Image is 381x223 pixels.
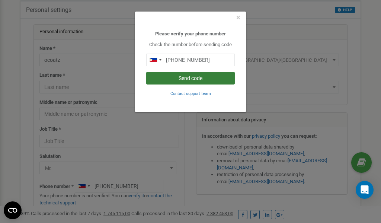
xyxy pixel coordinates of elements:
div: Telephone country code [147,54,164,66]
span: × [236,13,240,22]
a: Contact support team [170,90,211,96]
button: Open CMP widget [4,201,22,219]
b: Please verify your phone number [155,31,226,36]
button: Close [236,14,240,22]
button: Send code [146,72,235,85]
input: 0905 123 4567 [146,54,235,66]
p: Check the number before sending code [146,41,235,48]
div: Open Intercom Messenger [356,181,374,199]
